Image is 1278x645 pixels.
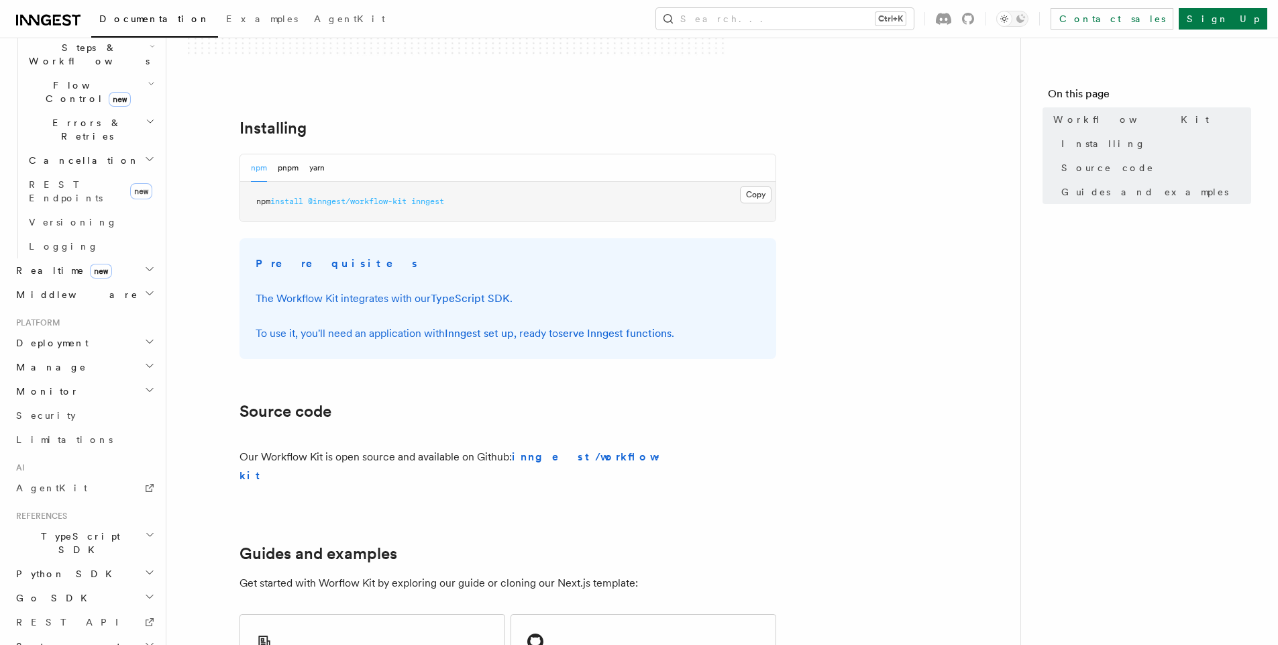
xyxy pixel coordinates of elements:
span: Python SDK [11,567,120,581]
span: Go SDK [11,591,95,605]
span: @inngest/workflow-kit [308,197,407,206]
span: Errors & Retries [23,116,146,143]
button: Realtimenew [11,258,158,283]
span: Cancellation [23,154,140,167]
button: Python SDK [11,562,158,586]
button: yarn [309,154,325,182]
span: Installing [1061,137,1146,150]
iframe: GitHub [676,460,776,473]
span: Deployment [11,336,89,350]
span: npm [256,197,270,206]
a: Guides and examples [1056,180,1251,204]
button: Steps & Workflows [23,36,158,73]
span: Platform [11,317,60,328]
a: Contact sales [1051,8,1173,30]
a: Source code [1056,156,1251,180]
p: To use it, you'll need an application with , ready to . [256,324,760,343]
span: Steps & Workflows [23,41,150,68]
span: new [90,264,112,279]
a: REST Endpointsnew [23,172,158,210]
span: Source code [1061,161,1154,175]
span: Security [16,410,76,421]
span: Logging [29,241,99,252]
button: Cancellation [23,148,158,172]
span: TypeScript SDK [11,530,145,556]
span: install [270,197,303,206]
a: Installing [1056,132,1251,156]
a: Examples [218,4,306,36]
a: Inngest set up [445,327,514,340]
span: AI [11,462,25,473]
strong: Prerequisites [256,257,419,270]
span: inngest [411,197,444,206]
span: Realtime [11,264,112,277]
button: TypeScript SDK [11,524,158,562]
span: REST Endpoints [29,179,103,203]
span: References [11,511,67,522]
span: new [130,183,152,199]
span: new [109,92,131,107]
span: Examples [226,13,298,24]
a: Sign Up [1179,8,1267,30]
span: Workflow Kit [1053,113,1209,126]
button: Monitor [11,379,158,403]
kbd: Ctrl+K [875,12,906,26]
a: Installing [239,119,307,138]
a: Security [11,403,158,428]
button: Middleware [11,283,158,307]
button: Copy [740,186,771,203]
a: Guides and examples [239,544,397,563]
a: TypeScript SDK [431,292,510,305]
button: Manage [11,355,158,379]
a: Logging [23,234,158,258]
a: Documentation [91,4,218,38]
a: AgentKit [306,4,393,36]
p: Get started with Worflow Kit by exploring our guide or cloning our Next.js template: [239,574,776,593]
p: The Workflow Kit integrates with our . [256,289,760,308]
div: Inngest Functions [11,11,158,258]
span: Monitor [11,385,79,398]
button: Flow Controlnew [23,73,158,111]
button: pnpm [278,154,299,182]
span: REST API [16,617,130,628]
a: Versioning [23,210,158,234]
span: Middleware [11,288,138,301]
a: AgentKit [11,476,158,500]
span: AgentKit [314,13,385,24]
span: Guides and examples [1061,185,1228,199]
a: Workflow Kit [1048,107,1251,132]
span: Flow Control [23,79,148,105]
a: REST API [11,610,158,634]
button: npm [251,154,267,182]
a: serve Inngest functions [558,327,672,340]
span: Documentation [99,13,210,24]
button: Errors & Retries [23,111,158,148]
span: AgentKit [16,483,87,493]
span: Manage [11,360,87,374]
button: Search...Ctrl+K [656,8,914,30]
span: Limitations [16,434,113,445]
p: Our Workflow Kit is open source and available on Github: [239,448,670,485]
button: Go SDK [11,586,158,610]
a: Source code [239,402,331,421]
a: Limitations [11,428,158,452]
button: Toggle dark mode [996,11,1028,27]
button: Deployment [11,331,158,355]
h4: On this page [1048,86,1251,107]
span: Versioning [29,217,117,228]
